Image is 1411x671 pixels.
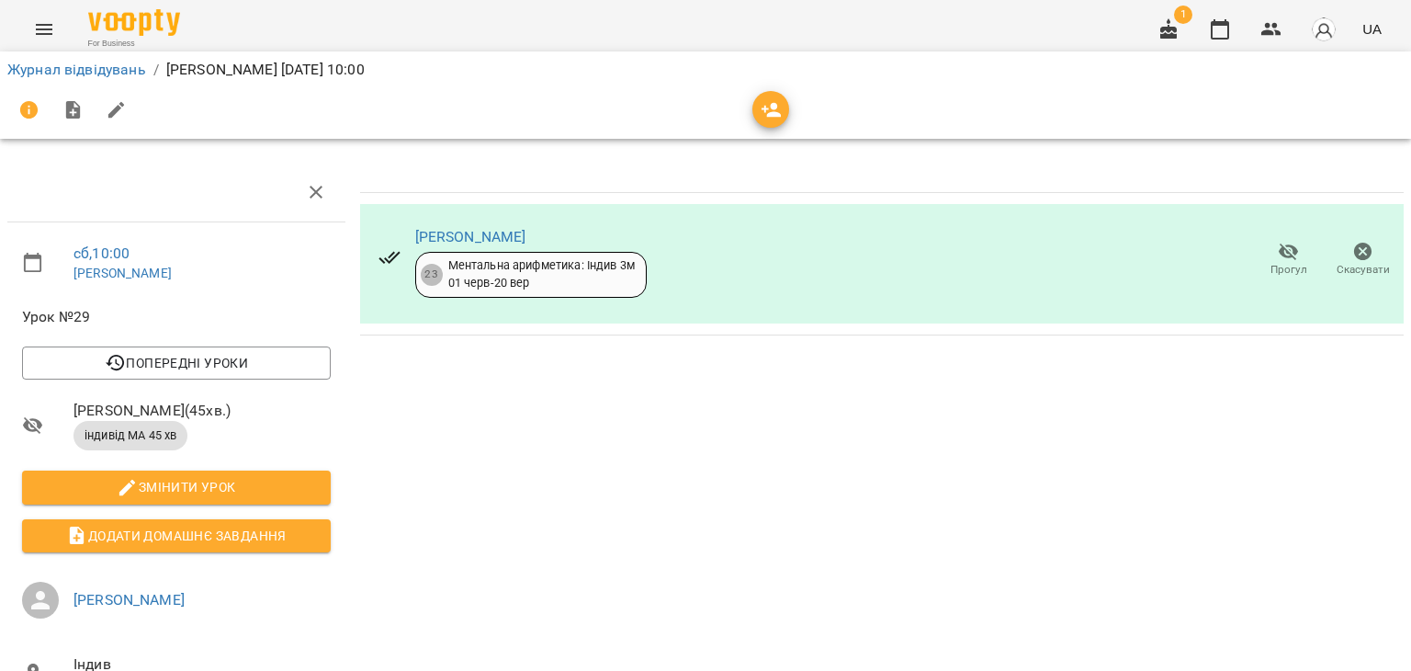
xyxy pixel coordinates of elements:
button: Прогул [1251,234,1326,286]
button: Додати домашнє завдання [22,519,331,552]
button: UA [1355,12,1389,46]
a: [PERSON_NAME] [73,266,172,280]
span: Попередні уроки [37,352,316,374]
span: Прогул [1270,262,1307,278]
a: [PERSON_NAME] [415,228,526,245]
a: [PERSON_NAME] [73,591,185,608]
span: індивід МА 45 хв [73,427,187,444]
div: 23 [421,264,443,286]
span: Змінити урок [37,476,316,498]
span: [PERSON_NAME] ( 45 хв. ) [73,400,331,422]
a: Журнал відвідувань [7,61,146,78]
span: UA [1362,19,1382,39]
span: Додати домашнє завдання [37,525,316,547]
img: avatar_s.png [1311,17,1337,42]
div: Ментальна арифметика: Індив 3м 01 черв - 20 вер [448,257,635,291]
span: 1 [1174,6,1192,24]
li: / [153,59,159,81]
p: [PERSON_NAME] [DATE] 10:00 [166,59,365,81]
span: Скасувати [1337,262,1390,278]
nav: breadcrumb [7,59,1404,81]
button: Скасувати [1326,234,1400,286]
button: Попередні уроки [22,347,331,380]
button: Menu [22,7,66,51]
span: For Business [88,38,180,50]
a: сб , 10:00 [73,245,130,262]
span: Урок №29 [22,306,331,328]
button: Змінити урок [22,471,331,504]
img: Voopty Logo [88,9,180,36]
